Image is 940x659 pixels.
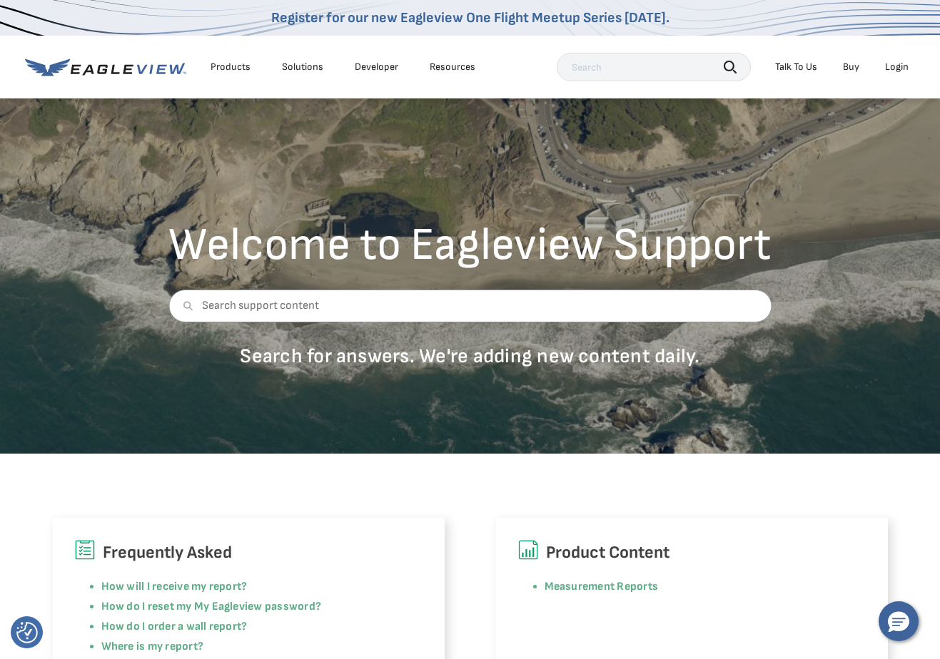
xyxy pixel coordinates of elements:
a: Measurement Reports [545,580,659,593]
a: Where is my report? [101,640,204,653]
a: How do I reset my My Eagleview password? [101,600,322,613]
a: Buy [843,61,859,73]
div: Resources [430,61,475,73]
h2: Welcome to Eagleview Support [168,223,772,268]
a: How do I order a wall report? [101,620,248,633]
img: Revisit consent button [16,622,38,643]
input: Search support content [168,290,772,322]
div: Login [885,61,909,73]
a: Developer [355,61,398,73]
button: Consent Preferences [16,622,38,643]
p: Search for answers. We're adding new content daily. [168,344,772,369]
div: Solutions [282,61,323,73]
div: Products [211,61,251,73]
button: Hello, have a question? Let’s chat. [879,601,919,641]
a: How will I receive my report? [101,580,248,593]
input: Search [557,53,751,81]
a: Register for our new Eagleview One Flight Meetup Series [DATE]. [271,9,669,26]
h6: Product Content [517,539,866,566]
h6: Frequently Asked [74,539,423,566]
div: Talk To Us [775,61,817,73]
